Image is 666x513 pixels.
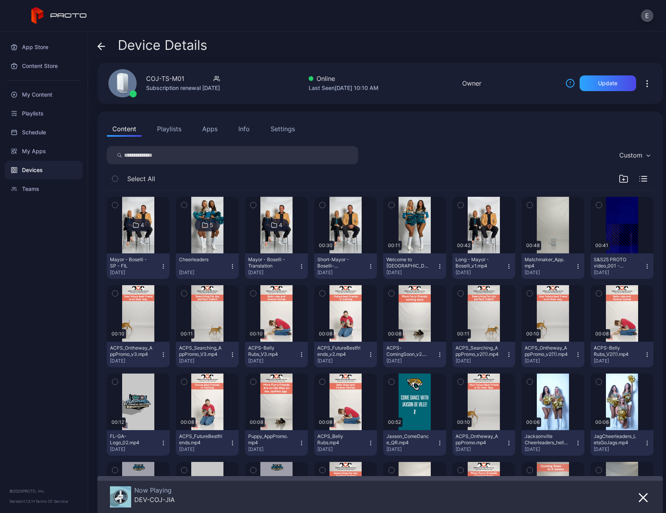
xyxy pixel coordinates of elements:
div: [DATE] [456,269,506,276]
div: ACPS_FutureBestfriends_v2.mp4 [317,345,360,357]
div: Subscription renewal [DATE] [146,83,220,93]
button: ACPS_FutureBestfriends_v2.mp4[DATE] [314,342,377,367]
button: JagCheerleaders_LetsGoJags.mp4[DATE] [591,430,653,456]
div: Info [238,124,250,134]
button: Puppy_AppPromo.mp4[DATE] [245,430,308,456]
div: [DATE] [110,269,160,276]
a: Devices [5,161,83,180]
button: Settings [265,121,300,137]
div: [DATE] [456,446,506,453]
div: [DATE] [248,358,298,364]
div: ACPS_FutureBestfriends.mp4 [179,433,222,446]
div: 4 [141,222,144,229]
button: Cheerleaders[DATE] [176,253,239,279]
div: [DATE] [594,269,644,276]
div: ACPS_Ontheway_AppPromo_v2(1).mp4 [525,345,568,357]
div: [DATE] [317,269,368,276]
div: Update [598,80,617,86]
div: FL-GA-Logo_02.mp4 [110,433,153,446]
div: COJ-TS-M01 [146,74,184,83]
div: [DATE] [179,358,229,364]
button: Info [233,121,255,137]
div: [DATE] [179,446,229,453]
div: ACPS-Belly Rubs_V2(1).mp4 [594,345,637,357]
div: [DATE] [386,446,437,453]
div: [DATE] [317,358,368,364]
div: 5 [210,222,213,229]
div: © 2025 PROTO, Inc. [9,488,78,494]
button: ACPS-Belly Rubs_V2(1).mp4[DATE] [591,342,653,367]
button: ACPS_Ontheway_AppPromo_v2(1).mp4[DATE] [521,342,584,367]
div: Last Seen [DATE] 10:10 AM [309,83,379,93]
div: S&S25 PROTO video_001 - 4K.mp4 [594,256,637,269]
button: Welcome to [GEOGRAPHIC_DATA]mp4[DATE] [383,253,446,279]
div: [DATE] [110,446,160,453]
button: Long - Mayor - Boselli_v1.mp4[DATE] [452,253,515,279]
a: Content Store [5,57,83,75]
button: Playlists [152,121,187,137]
div: [DATE] [525,358,575,364]
span: Version 1.13.1 • [9,499,35,504]
div: Settings [271,124,295,134]
div: [DATE] [248,446,298,453]
button: Content [107,121,142,137]
a: App Store [5,38,83,57]
div: Custom [619,151,642,159]
div: ACPS-ComingSoon_v2.mp4 [386,345,430,357]
div: [DATE] [525,446,575,453]
div: Now Playing [134,486,175,494]
button: Matchmaker_App.mp4[DATE] [521,253,584,279]
div: Owner [462,79,481,88]
div: [DATE] [456,358,506,364]
button: ACPS_Ontheway_AppPromo.mp4[DATE] [452,430,515,456]
div: [DATE] [386,269,437,276]
div: Matchmaker_App.mp4 [525,256,568,269]
a: Terms Of Service [35,499,68,504]
div: [DATE] [110,358,160,364]
div: Welcome to Jacksonville_v1.mp4 [386,256,430,269]
button: E [641,9,653,22]
div: ACPS-Belly Rubs_V3.mp4 [248,345,291,357]
div: DEV-COJ-JIA [134,496,175,504]
button: ACPS_Searching_AppPromo_V3.mp4[DATE] [176,342,239,367]
div: Mayor - Boselli - Translation [248,256,291,269]
div: ACPS_Belly Rubs.mp4 [317,433,360,446]
div: [DATE] [179,269,229,276]
div: JagCheerleaders_LetsGoJags.mp4 [594,433,637,446]
div: [DATE] [248,269,298,276]
button: ACPS_Searching_AppPromo_v2(1).mp4[DATE] [452,342,515,367]
button: Jacksonville Cheerleaders_hello_sound.mp4[DATE] [521,430,584,456]
a: Playlists [5,104,83,123]
div: Puppy_AppPromo.mp4 [248,433,291,446]
div: ACPS_Ontheway_AppPromo_v3.mp4 [110,345,153,357]
button: ACPS_Ontheway_AppPromo_v3.mp4[DATE] [107,342,170,367]
div: Short-Mayor - Boselli-footbal_v2.mp4 [317,256,360,269]
div: Online [309,74,379,83]
div: ACPS_Searching_AppPromo_v2(1).mp4 [456,345,499,357]
button: ACPS-ComingSoon_v2.mp4[DATE] [383,342,446,367]
div: [DATE] [594,358,644,364]
div: Mayor - Boselli - SP - FIL [110,256,153,269]
div: ACPS_Ontheway_AppPromo.mp4 [456,433,499,446]
div: Teams [5,180,83,198]
button: Short-Mayor - Boselli-footbal_v2.mp4[DATE] [314,253,377,279]
button: S&S25 PROTO video_001 - 4K.mp4[DATE] [591,253,653,279]
div: Long - Mayor - Boselli_v1.mp4 [456,256,499,269]
div: [DATE] [594,446,644,453]
div: Cheerleaders [179,256,222,263]
div: Schedule [5,123,83,142]
div: 4 [279,222,282,229]
div: ACPS_Searching_AppPromo_V3.mp4 [179,345,222,357]
div: My Content [5,85,83,104]
button: Jaxson_ComeDance_QR.mp4[DATE] [383,430,446,456]
button: Mayor - Boselli - Translation[DATE] [245,253,308,279]
button: Custom [615,146,653,164]
div: Jacksonville Cheerleaders_hello_sound.mp4 [525,433,568,446]
a: My Apps [5,142,83,161]
div: Jaxson_ComeDance_QR.mp4 [386,433,430,446]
